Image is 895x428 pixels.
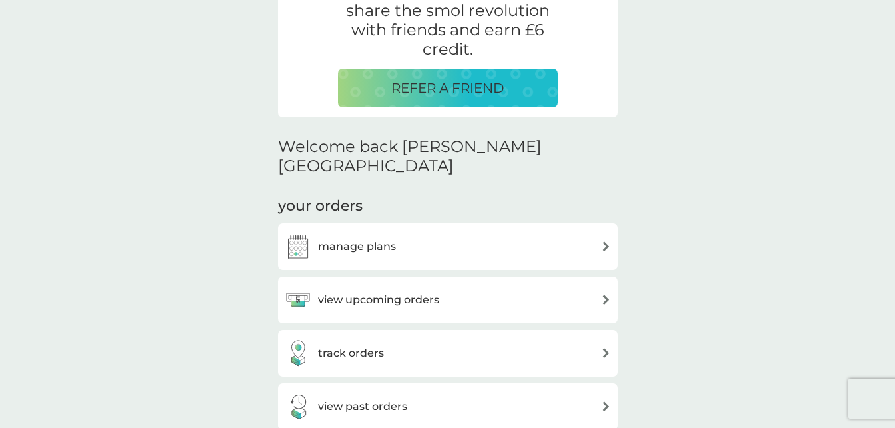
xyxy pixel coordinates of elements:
button: REFER A FRIEND [338,69,558,107]
p: share the smol revolution with friends and earn £6 credit. [338,1,558,59]
h3: manage plans [318,238,396,255]
h3: view upcoming orders [318,291,439,309]
img: arrow right [601,401,611,411]
h3: track orders [318,345,384,362]
p: REFER A FRIEND [391,77,504,99]
h3: your orders [278,196,363,217]
h2: Welcome back [PERSON_NAME][GEOGRAPHIC_DATA] [278,137,618,176]
img: arrow right [601,241,611,251]
img: arrow right [601,295,611,305]
h3: view past orders [318,398,407,415]
img: arrow right [601,348,611,358]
